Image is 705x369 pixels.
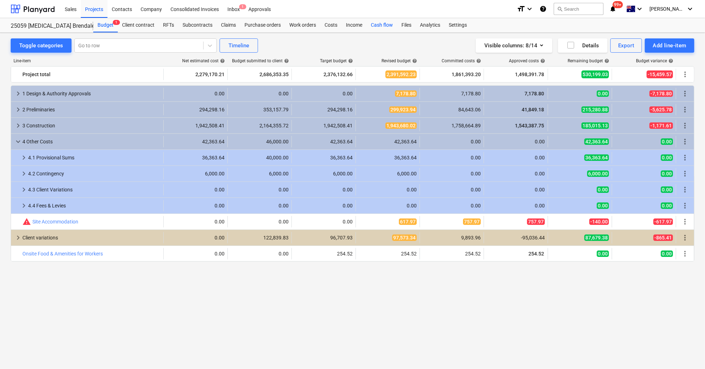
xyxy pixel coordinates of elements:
span: keyboard_arrow_down [14,137,22,146]
span: 0.00 [661,154,673,161]
span: More actions [681,185,689,194]
iframe: Chat Widget [669,335,705,369]
span: Committed costs exceed revised budget [22,217,31,226]
i: Knowledge base [540,5,547,13]
div: 0.00 [231,251,289,257]
span: 530,199.03 [582,70,609,78]
div: 122,839.83 [231,235,289,241]
span: More actions [681,249,689,258]
div: Settings [444,18,471,32]
span: keyboard_arrow_right [14,89,22,98]
span: 1 [239,4,246,9]
div: 1,861,393.20 [423,69,481,80]
span: 0.00 [661,170,673,177]
div: 36,363.64 [359,155,417,160]
span: 757.97 [463,218,481,225]
button: Visible columns:8/14 [476,38,552,53]
div: 42,363.64 [359,139,417,144]
span: search [557,6,563,12]
span: 757.97 [527,218,545,225]
span: More actions [681,201,689,210]
div: 0.00 [231,203,289,209]
i: keyboard_arrow_down [525,5,534,13]
div: 0.00 [295,203,353,209]
span: 0.00 [597,90,609,97]
div: 4.1 Provisional Sums [28,152,161,163]
span: 41,849.18 [521,107,545,112]
a: Onsite Food & Amenities for Workers [22,251,103,257]
i: notifications [609,5,616,13]
div: 0.00 [295,187,353,193]
div: Budget [93,18,118,32]
span: help [219,58,225,63]
div: 254.52 [359,251,417,257]
div: 0.00 [295,91,353,96]
div: Client variations [22,232,161,243]
a: Purchase orders [240,18,285,32]
span: -5,625.78 [649,106,673,113]
span: help [283,58,289,63]
div: 254.52 [423,251,481,257]
div: 0.00 [295,219,353,225]
span: keyboard_arrow_right [14,233,22,242]
div: 25059 [MEDICAL_DATA] Brendale Re-roof and New Shed [11,22,85,30]
span: 617.97 [399,218,417,225]
div: Analytics [416,18,444,32]
span: 0.00 [661,202,673,209]
span: -865.41 [653,234,673,241]
div: 84,643.06 [423,107,481,112]
div: 0.00 [359,187,417,193]
span: 299,923.94 [389,106,417,113]
span: -140.00 [589,218,609,225]
span: 1,498,391.78 [514,71,545,78]
div: Revised budget [382,58,417,63]
div: 4.3 Client Variations [28,184,161,195]
div: Add line-item [653,41,686,50]
a: Subcontracts [178,18,217,32]
a: Client contract [118,18,159,32]
span: 7,178.80 [395,90,417,97]
div: 0.00 [423,155,481,160]
div: 0.00 [423,139,481,144]
div: 2,686,353.35 [231,69,289,80]
div: 0.00 [167,91,225,96]
span: More actions [681,137,689,146]
div: 0.00 [487,187,545,193]
div: 1 Design & Authority Approvals [22,88,161,99]
div: 9,893.96 [423,235,481,241]
div: Remaining budget [568,58,609,63]
div: 6,000.00 [295,171,353,176]
span: -1,171.61 [649,122,673,129]
div: 96,707.93 [295,235,353,241]
span: keyboard_arrow_right [20,169,28,178]
button: Timeline [220,38,258,53]
span: keyboard_arrow_right [20,201,28,210]
a: Files [397,18,416,32]
div: 2,376,132.66 [295,69,353,80]
div: 36,363.64 [167,155,225,160]
span: 185,015.13 [582,122,609,129]
span: 0.00 [597,251,609,257]
div: Line-item [11,58,164,63]
a: Budget1 [93,18,118,32]
div: Approved costs [509,58,545,63]
span: 1,543,387.75 [514,123,545,128]
div: 0.00 [231,91,289,96]
a: Work orders [285,18,320,32]
span: keyboard_arrow_right [20,153,28,162]
div: 4.2 Contingency [28,168,161,179]
div: Income [342,18,367,32]
div: Cash flow [367,18,397,32]
div: Net estimated cost [182,58,225,63]
button: Details [558,38,607,53]
span: More actions [681,169,689,178]
div: 0.00 [231,219,289,225]
span: help [411,58,417,63]
i: keyboard_arrow_down [686,5,694,13]
span: More actions [681,153,689,162]
span: More actions [681,233,689,242]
